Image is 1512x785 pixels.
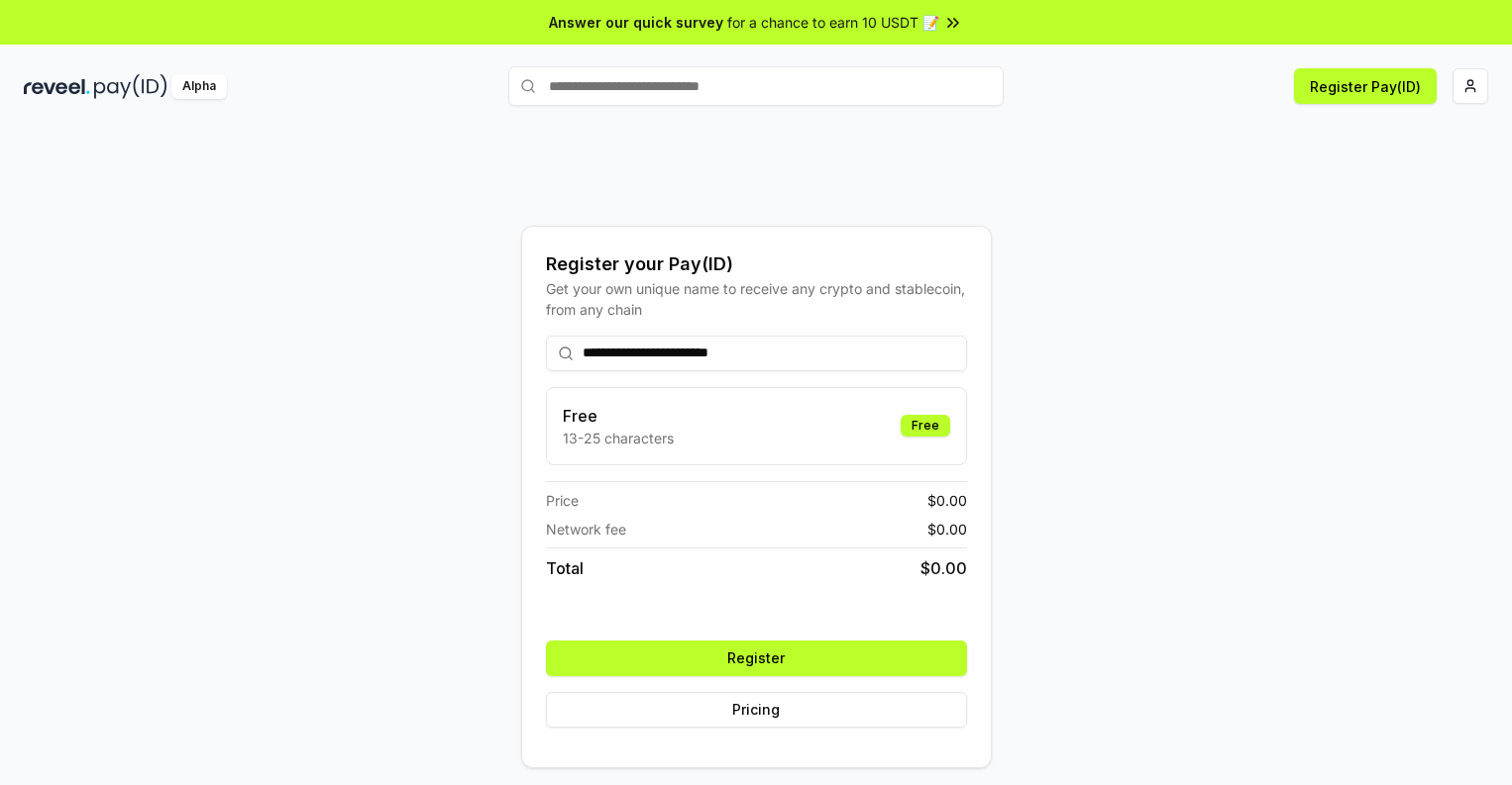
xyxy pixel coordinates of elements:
[94,74,167,99] img: pay_id
[549,12,723,33] span: Answer our quick survey
[927,490,967,511] span: $ 0.00
[563,428,674,448] p: 13-25 characters
[927,519,967,540] span: $ 0.00
[171,74,227,99] div: Alpha
[563,404,674,428] h3: Free
[546,490,579,511] span: Price
[920,556,967,580] span: $ 0.00
[546,278,967,320] div: Get your own unique name to receive any crypto and stablecoin, from any chain
[901,415,950,437] div: Free
[546,250,967,278] div: Register your Pay(ID)
[546,556,584,580] span: Total
[546,692,967,728] button: Pricing
[727,12,939,33] span: for a chance to earn 10 USDT 📝
[1294,68,1437,104] button: Register Pay(ID)
[24,74,90,99] img: reveel_dark
[546,519,626,540] span: Network fee
[546,640,967,676] button: Register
